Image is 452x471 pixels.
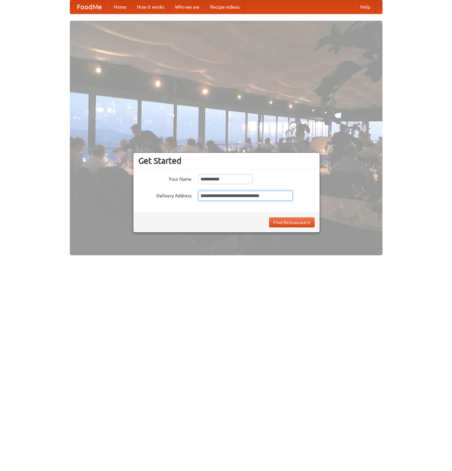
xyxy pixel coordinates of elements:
a: Recipe videos [205,0,245,14]
a: Who we are [170,0,205,14]
a: Help [355,0,376,14]
a: How it works [132,0,170,14]
a: Home [108,0,132,14]
a: FoodMe [70,0,108,14]
h3: Get Started [138,156,315,166]
label: Delivery Address [138,191,192,199]
label: Your Name [138,174,192,182]
button: Find Restaurants! [269,217,315,227]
